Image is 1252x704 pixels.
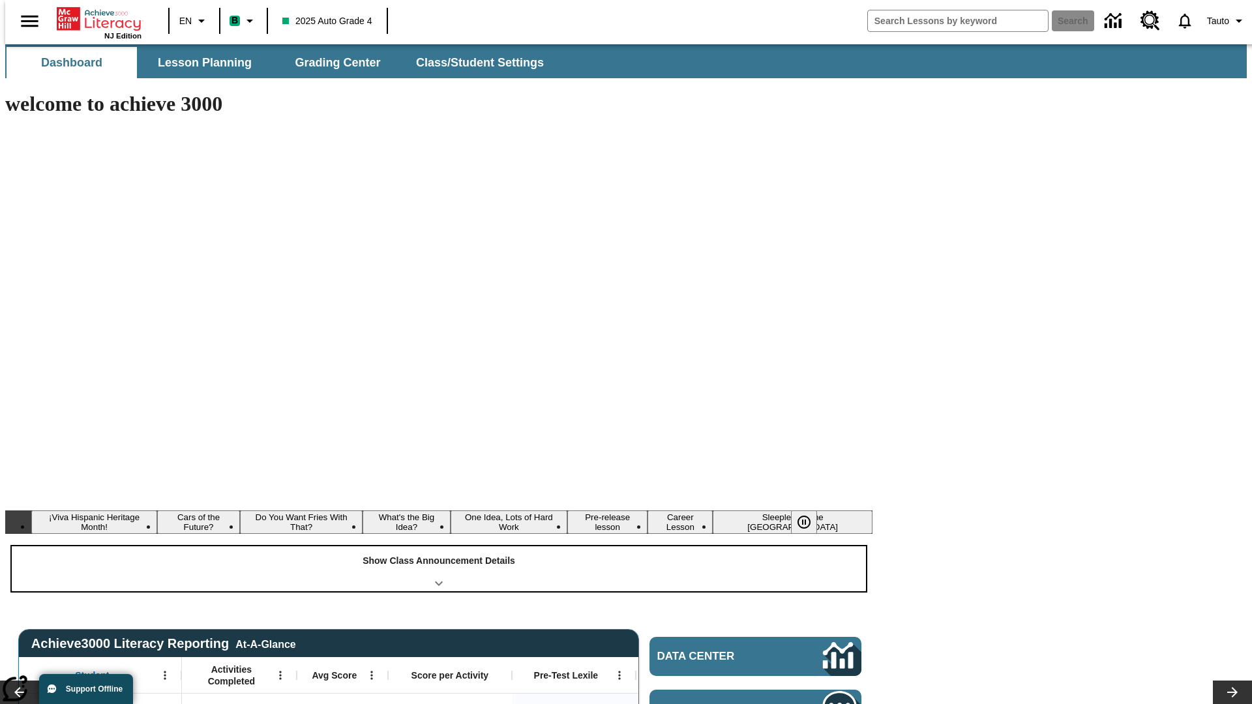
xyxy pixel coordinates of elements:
div: SubNavbar [5,47,556,78]
span: Avg Score [312,669,357,681]
button: Boost Class color is mint green. Change class color [224,9,263,33]
a: Resource Center, Will open in new tab [1133,3,1168,38]
button: Open side menu [10,2,49,40]
span: Tauto [1207,14,1229,28]
button: Language: EN, Select a language [173,9,215,33]
input: search field [868,10,1048,31]
p: Show Class Announcement Details [363,554,515,568]
span: Score per Activity [411,669,489,681]
button: Slide 3 Do You Want Fries With That? [240,510,363,534]
span: Student [75,669,109,681]
button: Slide 4 What's the Big Idea? [363,510,450,534]
h1: welcome to achieve 3000 [5,92,872,116]
a: Home [57,6,142,32]
button: Slide 6 Pre-release lesson [567,510,648,534]
button: Slide 5 One Idea, Lots of Hard Work [451,510,568,534]
span: EN [179,14,192,28]
button: Profile/Settings [1202,9,1252,33]
button: Pause [791,510,817,534]
span: 2025 Auto Grade 4 [282,14,372,28]
button: Support Offline [39,674,133,704]
button: Open Menu [362,666,381,685]
a: Data Center [1097,3,1133,39]
button: Lesson carousel, Next [1213,681,1252,704]
button: Lesson Planning [140,47,270,78]
button: Slide 8 Sleepless in the Animal Kingdom [713,510,872,534]
span: Achieve3000 Literacy Reporting [31,636,296,651]
button: Dashboard [7,47,137,78]
div: Show Class Announcement Details [12,546,866,591]
button: Open Menu [610,666,629,685]
button: Slide 2 Cars of the Future? [157,510,240,534]
div: Pause [791,510,830,534]
button: Slide 7 Career Lesson [648,510,713,534]
span: Support Offline [66,684,123,694]
a: Notifications [1168,4,1202,38]
button: Open Menu [155,666,175,685]
button: Open Menu [271,666,290,685]
div: Home [57,5,142,40]
span: B [231,12,238,29]
div: At-A-Glance [235,636,295,651]
button: Slide 1 ¡Viva Hispanic Heritage Month! [31,510,157,534]
button: Grading Center [273,47,403,78]
span: Data Center [657,650,779,663]
span: Activities Completed [188,664,275,687]
a: Data Center [649,637,861,676]
button: Class/Student Settings [406,47,554,78]
div: SubNavbar [5,44,1247,78]
span: NJ Edition [104,32,142,40]
span: Pre-Test Lexile [534,669,599,681]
